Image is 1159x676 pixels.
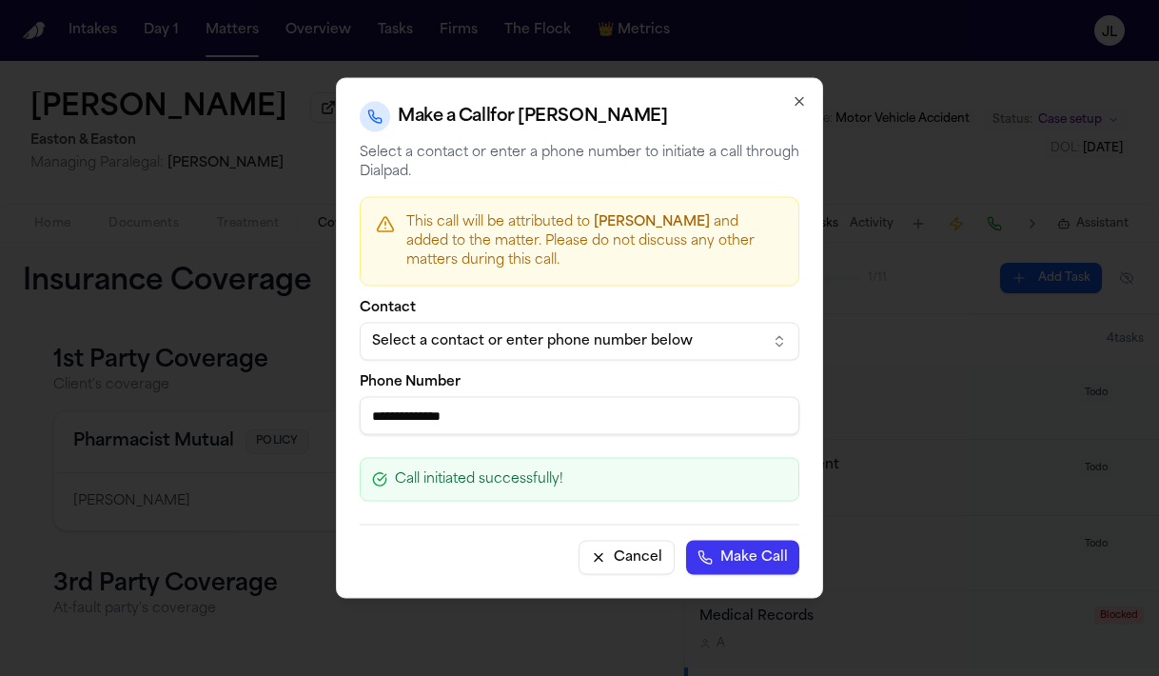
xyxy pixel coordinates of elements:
label: Phone Number [360,376,799,389]
span: [PERSON_NAME] [594,215,710,229]
button: Cancel [579,541,675,575]
p: Select a contact or enter a phone number to initiate a call through Dialpad. [360,144,799,182]
span: Call initiated successfully! [395,470,563,489]
h2: Make a Call for [PERSON_NAME] [398,104,667,130]
button: Make Call [686,541,799,575]
p: This call will be attributed to and added to the matter. Please do not discuss any other matters ... [406,213,783,270]
div: Select a contact or enter phone number below [372,332,756,351]
label: Contact [360,302,799,315]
